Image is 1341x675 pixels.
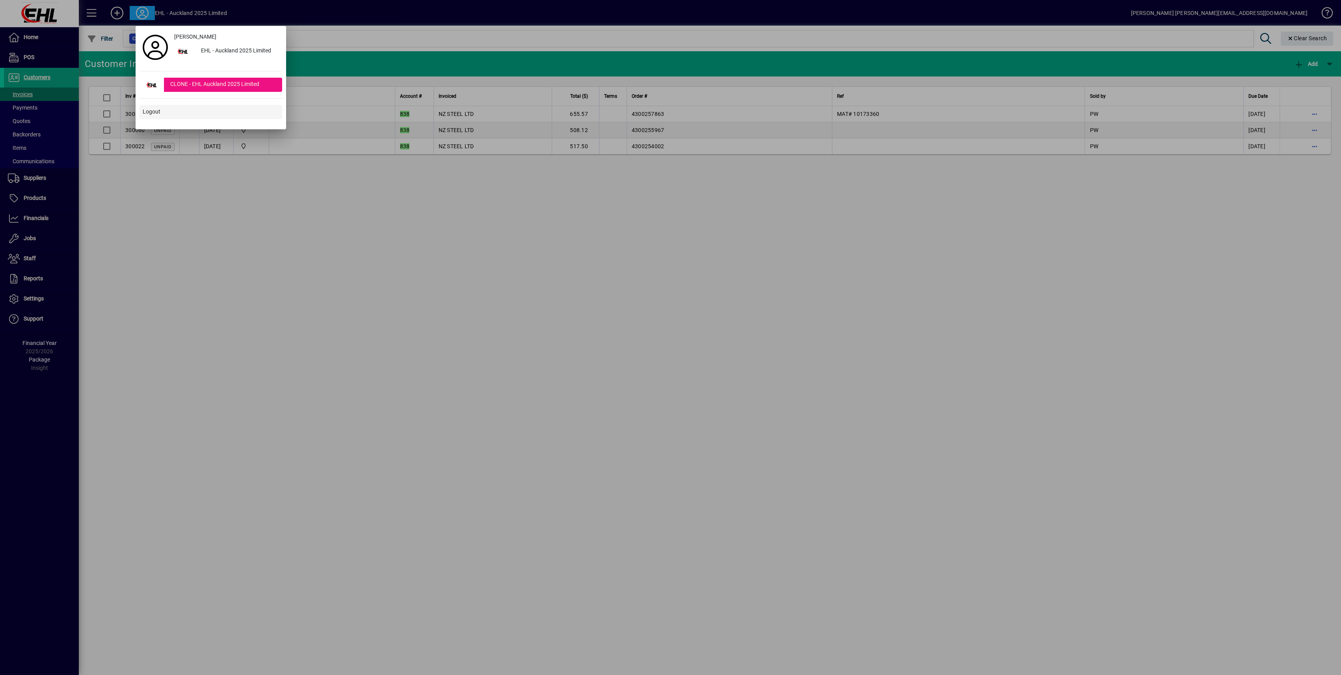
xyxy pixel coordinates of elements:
span: Logout [143,108,160,116]
button: CLONE - EHL Auckland 2025 Limited [139,78,282,92]
a: Profile [139,40,171,54]
div: CLONE - EHL Auckland 2025 Limited [164,78,282,92]
button: Logout [139,105,282,119]
a: [PERSON_NAME] [171,30,282,44]
button: EHL - Auckland 2025 Limited [171,44,282,58]
span: [PERSON_NAME] [174,33,216,41]
div: EHL - Auckland 2025 Limited [195,44,282,58]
